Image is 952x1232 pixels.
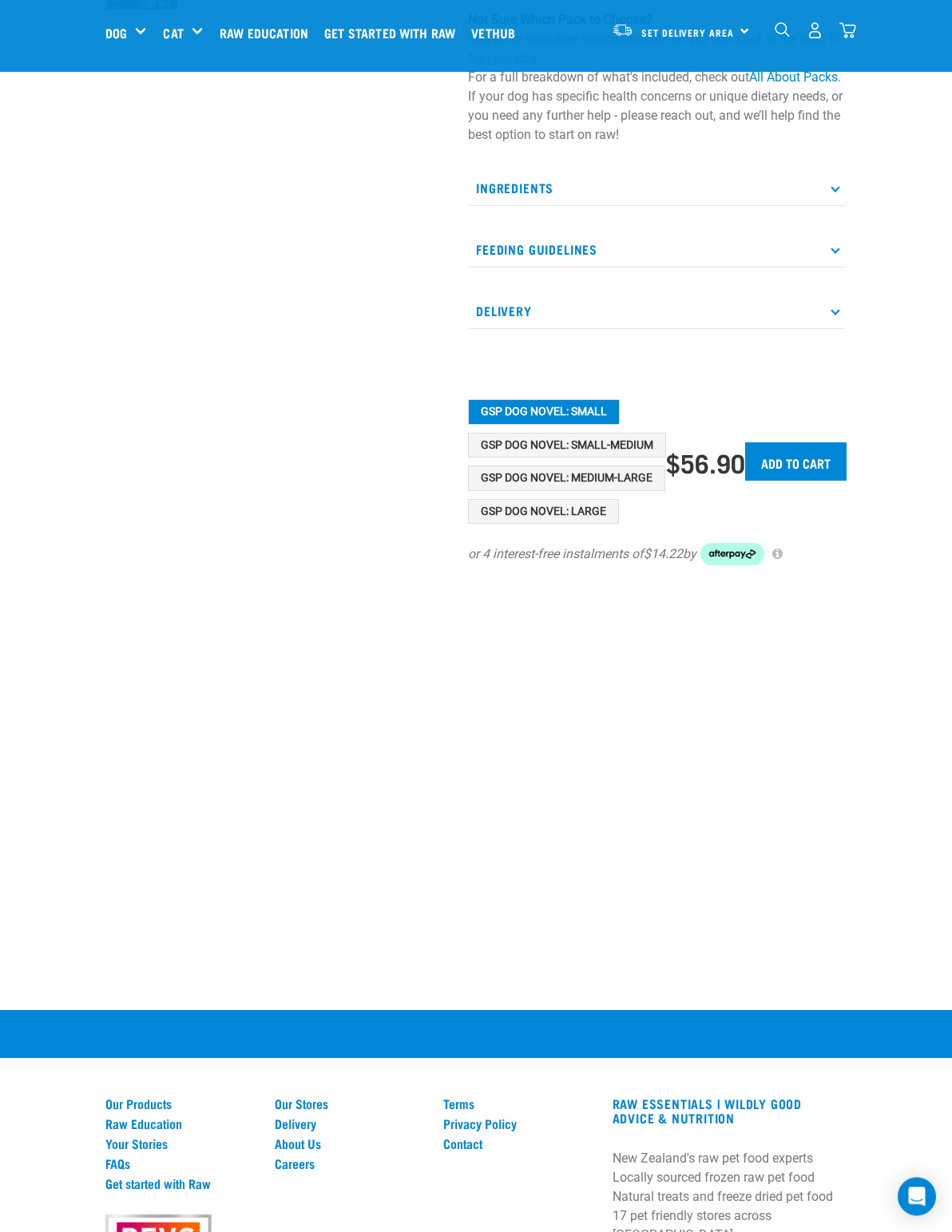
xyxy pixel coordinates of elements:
[443,1117,593,1131] a: Privacy Policy
[468,466,665,492] button: GSP Dog Novel: Medium-Large
[775,22,790,38] img: home-icon-1@2x.png
[105,1177,256,1191] a: Get started with Raw
[105,1137,256,1151] a: Your Stories
[468,500,619,525] button: GSP Dog Novel: Large
[163,23,183,42] a: Cat
[467,1,527,65] a: Vethub
[105,1157,256,1171] a: FAQs
[839,22,856,39] img: home-icon@2x.png
[468,434,666,459] button: GSP Dog Novel: Small-Medium
[641,30,734,35] span: Set Delivery Area
[807,22,823,39] img: user.png
[700,544,764,566] img: Afterpay
[468,544,847,566] div: or 4 interest-free instalments of by
[275,1097,425,1111] a: Our Stores
[644,545,683,565] span: $14.22
[613,1097,847,1126] h3: RAW ESSENTIALS | Wildly Good Advice & Nutrition
[468,11,847,145] p: Complete our to ensure this pack is the right fit for your dog. For a full breakdown of what's in...
[105,1117,256,1131] a: Raw Education
[275,1157,425,1171] a: Careers
[749,70,838,85] a: All About Packs
[898,1178,936,1216] div: Open Intercom Messenger
[443,1097,593,1111] a: Terms
[666,449,745,477] div: $56.90
[468,294,847,330] p: Delivery
[745,443,847,481] input: Add to cart
[275,1137,425,1151] a: About Us
[468,232,847,268] p: Feeding Guidelines
[443,1137,593,1151] a: Contact
[105,1097,256,1111] a: Our Products
[612,23,633,38] img: van-moving.png
[105,23,127,42] a: Dog
[468,400,620,426] button: GSP Dog Novel: Small
[320,1,467,65] a: Get started with Raw
[216,1,320,65] a: Raw Education
[275,1117,425,1131] a: Delivery
[468,171,847,207] p: Ingredients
